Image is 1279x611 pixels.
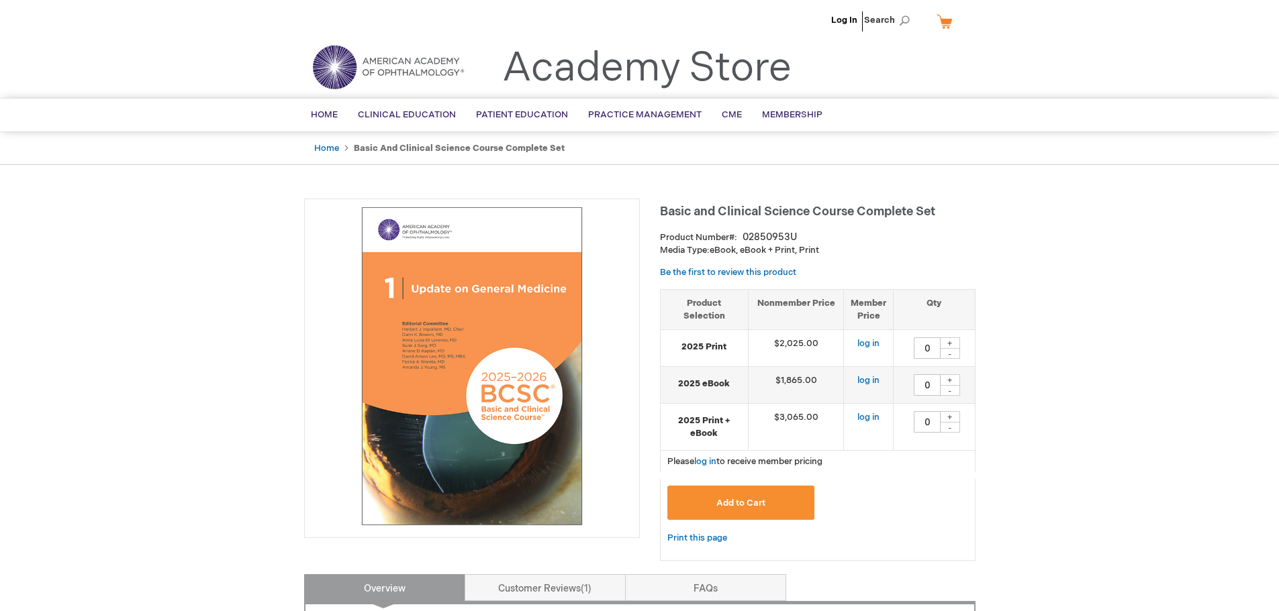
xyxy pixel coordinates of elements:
strong: 2025 Print + eBook [667,414,741,439]
a: FAQs [625,574,786,601]
span: 1 [581,583,591,594]
span: Patient Education [476,109,568,120]
a: log in [857,412,880,423]
span: Practice Management [588,109,702,120]
div: + [940,411,960,423]
a: Customer Reviews1 [465,574,626,601]
a: log in [857,375,880,386]
p: eBook, eBook + Print, Print [660,244,976,257]
span: Home [311,109,338,120]
a: Be the first to review this product [660,267,796,278]
input: Qty [914,374,941,396]
span: Search [864,7,915,34]
a: Log In [831,15,857,25]
td: $2,025.00 [748,330,844,367]
th: Product Selection [661,289,749,329]
td: $1,865.00 [748,367,844,404]
th: Qty [894,289,975,329]
input: Qty [914,337,941,359]
a: Academy Store [502,44,792,93]
div: - [940,348,960,359]
th: Nonmember Price [748,289,844,329]
td: $3,065.00 [748,404,844,451]
strong: Basic and Clinical Science Course Complete Set [354,143,565,154]
a: Overview [304,574,465,601]
span: Add to Cart [716,498,765,508]
span: Basic and Clinical Science Course Complete Set [660,205,935,219]
div: + [940,337,960,349]
strong: 2025 eBook [667,378,741,390]
a: log in [694,456,716,467]
div: 02850953U [743,231,797,244]
span: Membership [762,109,822,120]
a: Home [314,143,339,154]
div: - [940,385,960,396]
button: Add to Cart [667,486,815,520]
span: Clinical Education [358,109,456,120]
span: CME [722,109,742,120]
div: - [940,422,960,433]
a: Print this page [667,530,727,547]
span: Please to receive member pricing [667,456,822,467]
th: Member Price [844,289,894,329]
img: Basic and Clinical Science Course Complete Set [312,206,632,526]
strong: Product Number [660,232,737,243]
strong: 2025 Print [667,341,741,353]
a: log in [857,338,880,349]
input: Qty [914,411,941,433]
div: + [940,374,960,386]
strong: Media Type: [660,245,710,256]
